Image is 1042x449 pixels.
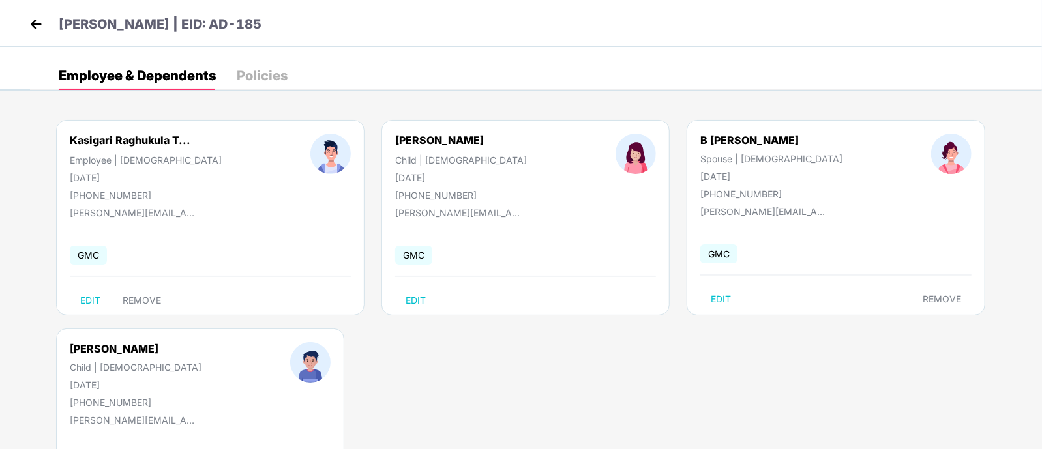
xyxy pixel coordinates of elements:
[310,134,351,174] img: profileImage
[70,290,111,311] button: EDIT
[912,289,972,310] button: REMOVE
[112,290,171,311] button: REMOVE
[700,289,741,310] button: EDIT
[80,295,100,306] span: EDIT
[616,134,656,174] img: profileImage
[70,379,201,390] div: [DATE]
[26,14,46,34] img: back
[237,69,288,82] div: Policies
[290,342,331,383] img: profileImage
[711,294,731,304] span: EDIT
[700,153,842,164] div: Spouse | [DEMOGRAPHIC_DATA]
[395,207,526,218] div: [PERSON_NAME][EMAIL_ADDRESS][DOMAIN_NAME]
[59,69,216,82] div: Employee & Dependents
[931,134,972,174] img: profileImage
[395,154,527,166] div: Child | [DEMOGRAPHIC_DATA]
[70,134,190,147] div: Kasigari Raghukula T...
[70,362,201,373] div: Child | [DEMOGRAPHIC_DATA]
[395,190,527,201] div: [PHONE_NUMBER]
[700,188,842,199] div: [PHONE_NUMBER]
[70,342,201,355] div: [PERSON_NAME]
[395,172,527,183] div: [DATE]
[395,290,436,311] button: EDIT
[70,190,222,201] div: [PHONE_NUMBER]
[700,134,842,147] div: B [PERSON_NAME]
[700,206,831,217] div: [PERSON_NAME][EMAIL_ADDRESS][DOMAIN_NAME]
[700,244,737,263] span: GMC
[700,171,842,182] div: [DATE]
[70,207,200,218] div: [PERSON_NAME][EMAIL_ADDRESS][DOMAIN_NAME]
[923,294,961,304] span: REMOVE
[70,246,107,265] span: GMC
[395,246,432,265] span: GMC
[59,14,261,35] p: [PERSON_NAME] | EID: AD-185
[395,134,484,147] div: [PERSON_NAME]
[406,295,426,306] span: EDIT
[123,295,161,306] span: REMOVE
[70,414,200,426] div: [PERSON_NAME][EMAIL_ADDRESS][DOMAIN_NAME]
[70,397,201,408] div: [PHONE_NUMBER]
[70,172,222,183] div: [DATE]
[70,154,222,166] div: Employee | [DEMOGRAPHIC_DATA]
